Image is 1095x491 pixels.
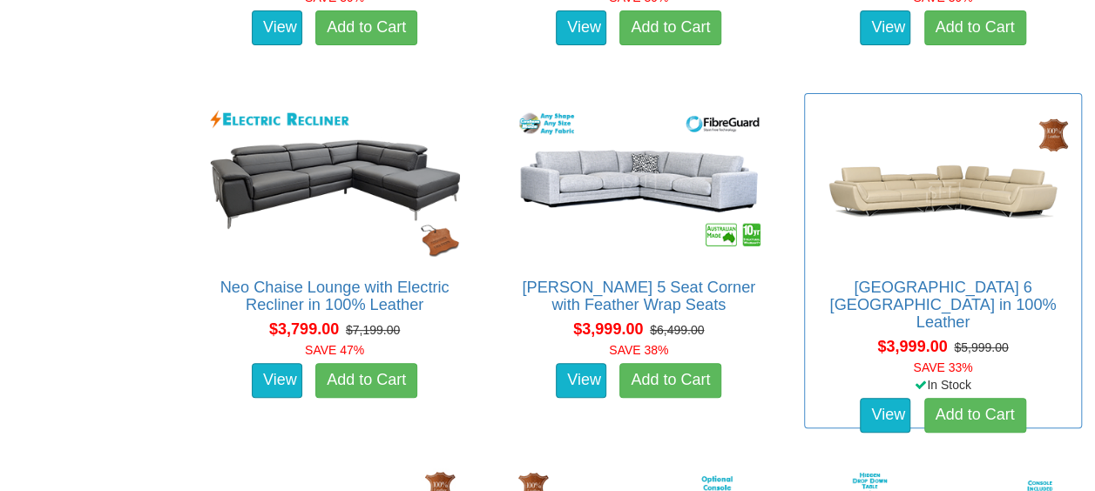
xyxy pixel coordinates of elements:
a: Add to Cart [924,398,1026,433]
span: $3,999.00 [573,320,643,338]
img: Erika 5 Seat Corner with Feather Wrap Seats [510,103,768,261]
del: $6,499.00 [650,323,704,337]
font: SAVE 47% [305,343,364,357]
del: $7,199.00 [346,323,400,337]
a: View [556,10,606,45]
a: View [252,10,302,45]
a: View [860,10,910,45]
a: View [860,398,910,433]
a: Add to Cart [619,363,721,398]
font: SAVE 38% [609,343,668,357]
a: View [556,363,606,398]
del: $5,999.00 [954,340,1008,354]
img: Neo Chaise Lounge with Electric Recliner in 100% Leather [206,103,464,261]
a: Add to Cart [315,363,417,398]
div: In Stock [801,376,1085,393]
font: SAVE 33% [913,360,972,374]
span: $3,999.00 [877,338,947,355]
a: Add to Cart [619,10,721,45]
a: Add to Cart [315,10,417,45]
a: Neo Chaise Lounge with Electric Recliner in 100% Leather [220,279,449,313]
span: $3,799.00 [269,320,339,338]
a: View [252,363,302,398]
img: Palm Beach 6 Seat Corner Lounge in 100% Leather [814,103,1072,261]
a: Add to Cart [924,10,1026,45]
a: [GEOGRAPHIC_DATA] 6 [GEOGRAPHIC_DATA] in 100% Leather [829,279,1056,331]
a: [PERSON_NAME] 5 Seat Corner with Feather Wrap Seats [522,279,755,313]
